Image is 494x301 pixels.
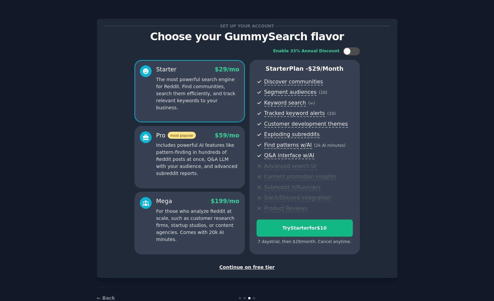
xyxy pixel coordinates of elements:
[264,131,320,138] span: Exploding subreddits
[264,205,308,212] span: Product Reviews
[156,65,177,74] div: Starter
[156,131,196,140] div: Pro
[156,197,172,205] div: Mega
[156,142,239,177] p: Includes powerful AI features like pattern-finding in hundreds of Reddit posts at once, Q&A LLM w...
[104,264,390,271] div: Continue on free tier
[104,31,390,43] p: Choose your GummySearch flavor
[257,225,352,232] div: Try Starter for $10
[314,143,346,148] span: ( 2k AI minutes )
[264,152,314,159] span: Q&A interface w/AI
[327,111,336,116] span: ( 10 )
[264,89,317,96] span: Segment audiences
[257,239,353,245] div: 7 days trial, then $ 29 /month . Cancel anytime.
[264,163,317,170] span: Advanced search UI
[319,90,327,95] span: ( 10 )
[215,66,239,73] span: $ 29 /mo
[264,194,331,201] span: Slack/Discord integration
[264,110,325,117] span: Tracked keyword alerts
[215,132,239,139] span: $ 59 /mo
[264,173,336,180] span: Content promotion insights
[168,132,196,139] span: most popular
[308,65,344,72] span: $ 29 /month
[264,184,321,191] span: Subreddit influencers
[264,142,312,149] span: Find patterns w/AI
[308,101,315,106] span: ( ∞ )
[273,48,340,54] div: Enable 33% Annual Discount
[257,220,353,237] button: TryStarterfor$10
[156,208,239,243] p: For those who analyze Reddit at scale, such as customer research firms, startup studios, or conte...
[97,295,115,301] a: ← Back
[264,78,323,85] span: Discover communities
[264,100,306,107] span: Keyword search
[219,22,275,29] span: Set up your account
[257,65,353,73] p: Starter Plan -
[264,121,348,128] span: Customer development themes
[211,198,239,204] span: $ 199 /mo
[156,76,239,111] p: The most powerful search engine for Reddit. Find communities, search them efficiently, and track ...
